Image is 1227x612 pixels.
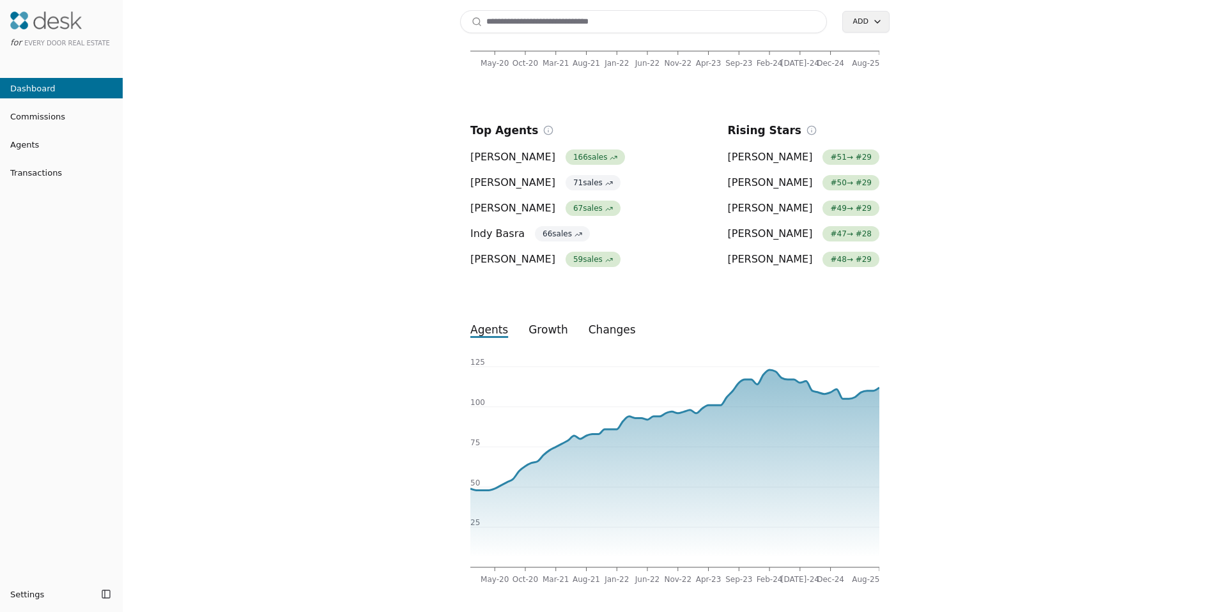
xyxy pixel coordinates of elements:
tspan: 50 [470,478,480,487]
span: 71 sales [566,175,621,190]
span: # 48 → # 29 [822,252,879,267]
span: Settings [10,588,44,601]
tspan: Nov-22 [664,59,691,68]
tspan: Jun-22 [635,575,660,584]
span: Indy Basra [470,226,525,241]
tspan: Aug-21 [573,59,600,68]
tspan: Mar-21 [543,59,569,68]
span: [PERSON_NAME] [470,149,555,165]
span: [PERSON_NAME] [728,252,813,267]
span: [PERSON_NAME] [470,175,555,190]
h2: Top Agents [470,121,538,139]
span: [PERSON_NAME] [728,175,813,190]
button: Settings [5,584,97,604]
img: Desk [10,11,82,29]
span: Every Door Real Estate [24,40,110,47]
tspan: Apr-23 [696,575,722,584]
tspan: Apr-23 [696,59,722,68]
tspan: Sep-23 [725,575,752,584]
tspan: 125 [470,358,485,367]
tspan: Aug-25 [852,575,879,584]
span: [PERSON_NAME] [728,226,813,241]
tspan: 100 [470,398,485,407]
span: # 51 → # 29 [822,149,879,165]
tspan: Dec-24 [817,59,844,68]
span: [PERSON_NAME] [728,201,813,216]
tspan: [DATE]-24 [781,575,819,584]
tspan: Mar-21 [543,575,569,584]
tspan: Feb-24 [757,575,783,584]
tspan: May-20 [481,575,509,584]
span: [PERSON_NAME] [470,201,555,216]
span: [PERSON_NAME] [470,252,555,267]
tspan: Dec-24 [817,575,844,584]
span: 66 sales [535,226,590,241]
span: [PERSON_NAME] [728,149,813,165]
span: 59 sales [566,252,621,267]
tspan: 75 [470,438,480,447]
tspan: [DATE]-24 [781,59,819,68]
tspan: Oct-20 [513,59,538,68]
tspan: Oct-20 [513,575,538,584]
tspan: Nov-22 [664,575,691,584]
button: agents [460,318,518,341]
button: Add [842,11,890,33]
tspan: Jun-22 [635,59,660,68]
span: 67 sales [566,201,621,216]
span: 166 sales [566,149,625,165]
span: for [10,38,22,47]
tspan: May-20 [481,59,509,68]
tspan: Aug-25 [852,59,879,68]
tspan: Jan-22 [604,59,629,68]
tspan: Aug-21 [573,575,600,584]
span: # 47 → # 28 [822,226,879,241]
span: # 50 → # 29 [822,175,879,190]
h2: Rising Stars [728,121,801,139]
tspan: Feb-24 [757,59,783,68]
tspan: Jan-22 [604,575,629,584]
tspan: Sep-23 [725,59,752,68]
button: changes [578,318,646,341]
span: # 49 → # 29 [822,201,879,216]
button: growth [518,318,578,341]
